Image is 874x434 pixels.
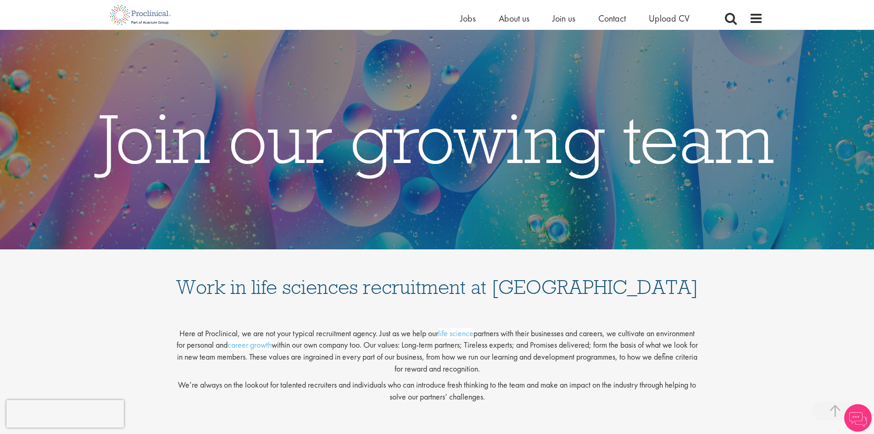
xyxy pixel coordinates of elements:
iframe: reCAPTCHA [6,400,124,428]
p: Here at Proclinical, we are not your typical recruitment agency. Just as we help our partners wit... [176,320,699,375]
p: We’re always on the lookout for talented recruiters and individuals who can introduce fresh think... [176,379,699,402]
a: life science [438,328,473,338]
img: Chatbot [844,404,872,432]
h1: Work in life sciences recruitment at [GEOGRAPHIC_DATA] [176,259,699,297]
a: career growth [228,339,272,350]
a: Join us [552,12,575,24]
a: Jobs [460,12,476,24]
a: Contact [598,12,626,24]
a: Upload CV [649,12,690,24]
a: About us [499,12,529,24]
